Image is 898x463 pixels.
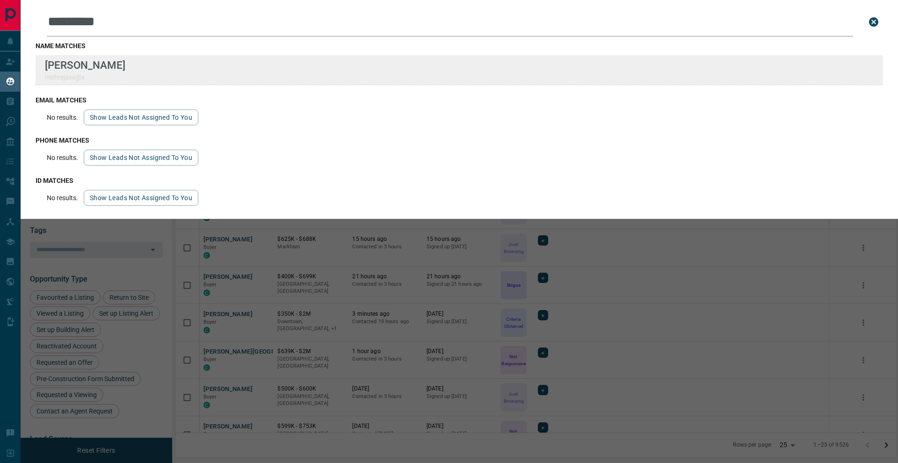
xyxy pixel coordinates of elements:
[45,73,125,81] p: mohrejaxx@x
[36,177,883,184] h3: id matches
[47,154,78,161] p: No results.
[47,114,78,121] p: No results.
[36,42,883,50] h3: name matches
[84,109,198,125] button: show leads not assigned to you
[47,194,78,202] p: No results.
[45,59,125,71] p: [PERSON_NAME]
[36,96,883,104] h3: email matches
[84,190,198,206] button: show leads not assigned to you
[864,13,883,31] button: close search bar
[84,150,198,166] button: show leads not assigned to you
[36,137,883,144] h3: phone matches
